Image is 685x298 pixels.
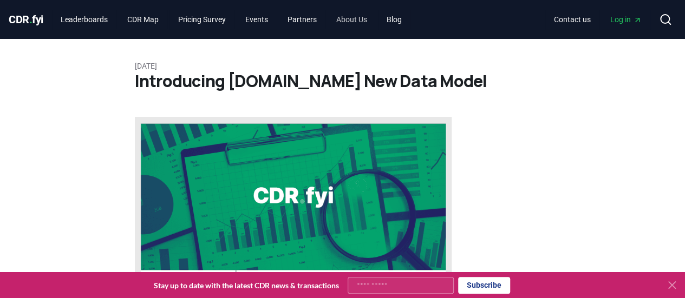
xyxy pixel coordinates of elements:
a: Pricing Survey [169,10,234,29]
p: [DATE] [135,61,551,71]
a: Blog [378,10,410,29]
a: Events [237,10,277,29]
a: Partners [279,10,325,29]
a: CDR.fyi [9,12,43,27]
span: . [29,13,32,26]
a: Log in [602,10,650,29]
a: Contact us [545,10,599,29]
span: CDR fyi [9,13,43,26]
a: Leaderboards [52,10,116,29]
nav: Main [545,10,650,29]
span: Log in [610,14,642,25]
nav: Main [52,10,410,29]
a: CDR Map [119,10,167,29]
a: About Us [328,10,376,29]
h1: Introducing [DOMAIN_NAME] New Data Model [135,71,551,91]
